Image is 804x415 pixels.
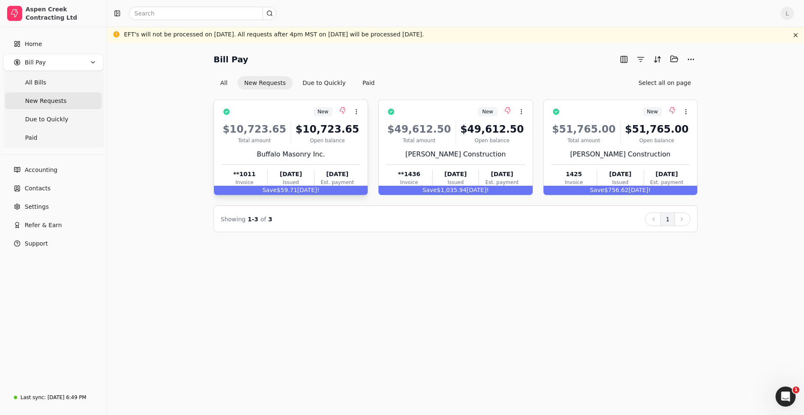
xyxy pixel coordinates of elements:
[3,217,103,233] button: Refer & Earn
[597,170,643,179] div: [DATE]
[624,137,690,144] div: Open balance
[544,186,697,195] div: $756.62
[644,170,690,179] div: [DATE]
[632,76,698,90] button: Select all on page
[379,186,532,195] div: $1,035.94
[25,40,42,49] span: Home
[21,394,46,401] div: Last sync:
[386,122,452,137] div: $49,612.50
[644,179,690,186] div: Est. payment
[479,170,525,179] div: [DATE]
[3,54,103,71] button: Bill Pay
[294,122,360,137] div: $10,723.65
[25,115,68,124] span: Due to Quickly
[551,122,617,137] div: $51,765.00
[222,137,287,144] div: Total amount
[5,92,102,109] a: New Requests
[25,58,46,67] span: Bill Pay
[684,53,698,66] button: More
[214,76,381,90] div: Invoice filter options
[25,239,48,248] span: Support
[296,76,353,90] button: Due to Quickly
[237,76,292,90] button: New Requests
[5,129,102,146] a: Paid
[294,137,360,144] div: Open balance
[124,30,424,39] div: EFT's will not be processed on [DATE]. All requests after 4pm MST on [DATE] will be processed [DA...
[3,36,103,52] a: Home
[433,179,479,186] div: Issued
[262,187,276,193] span: Save
[3,180,103,197] a: Contacts
[590,187,604,193] span: Save
[459,122,525,137] div: $49,612.50
[466,187,489,193] span: [DATE]!
[551,149,690,159] div: [PERSON_NAME] Construction
[781,7,794,20] button: L
[268,170,314,179] div: [DATE]
[25,221,62,230] span: Refer & Earn
[651,53,664,66] button: Sort
[214,186,368,195] div: $59.71
[5,74,102,91] a: All Bills
[25,78,46,87] span: All Bills
[479,179,525,186] div: Est. payment
[5,111,102,128] a: Due to Quickly
[776,387,796,407] iframe: Intercom live chat
[3,198,103,215] a: Settings
[25,166,57,174] span: Accounting
[314,179,360,186] div: Est. payment
[3,235,103,252] button: Support
[423,187,437,193] span: Save
[222,179,267,186] div: Invoice
[221,216,245,223] span: Showing
[647,108,658,115] span: New
[667,52,681,66] button: Batch (0)
[222,149,360,159] div: Buffalo Masonry Inc.
[297,187,320,193] span: [DATE]!
[260,216,266,223] span: of
[26,5,100,22] div: Aspen Creek Contracting Ltd
[459,137,525,144] div: Open balance
[624,122,690,137] div: $51,765.00
[386,179,432,186] div: Invoice
[629,187,651,193] span: [DATE]!
[551,137,617,144] div: Total amount
[268,216,273,223] span: 3
[356,76,381,90] button: Paid
[317,108,328,115] span: New
[268,179,314,186] div: Issued
[25,97,67,105] span: New Requests
[248,216,258,223] span: 1 - 3
[793,387,799,393] span: 1
[660,213,675,226] button: 1
[129,7,276,20] input: Search
[222,122,287,137] div: $10,723.65
[3,390,103,405] a: Last sync:[DATE] 6:49 PM
[314,170,360,179] div: [DATE]
[551,170,597,179] div: 1425
[214,76,234,90] button: All
[25,184,51,193] span: Contacts
[47,394,86,401] div: [DATE] 6:49 PM
[386,149,525,159] div: [PERSON_NAME] Construction
[3,161,103,178] a: Accounting
[25,202,49,211] span: Settings
[482,108,493,115] span: New
[597,179,643,186] div: Issued
[386,137,452,144] div: Total amount
[433,170,479,179] div: [DATE]
[551,179,597,186] div: Invoice
[25,133,37,142] span: Paid
[214,53,248,66] h2: Bill Pay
